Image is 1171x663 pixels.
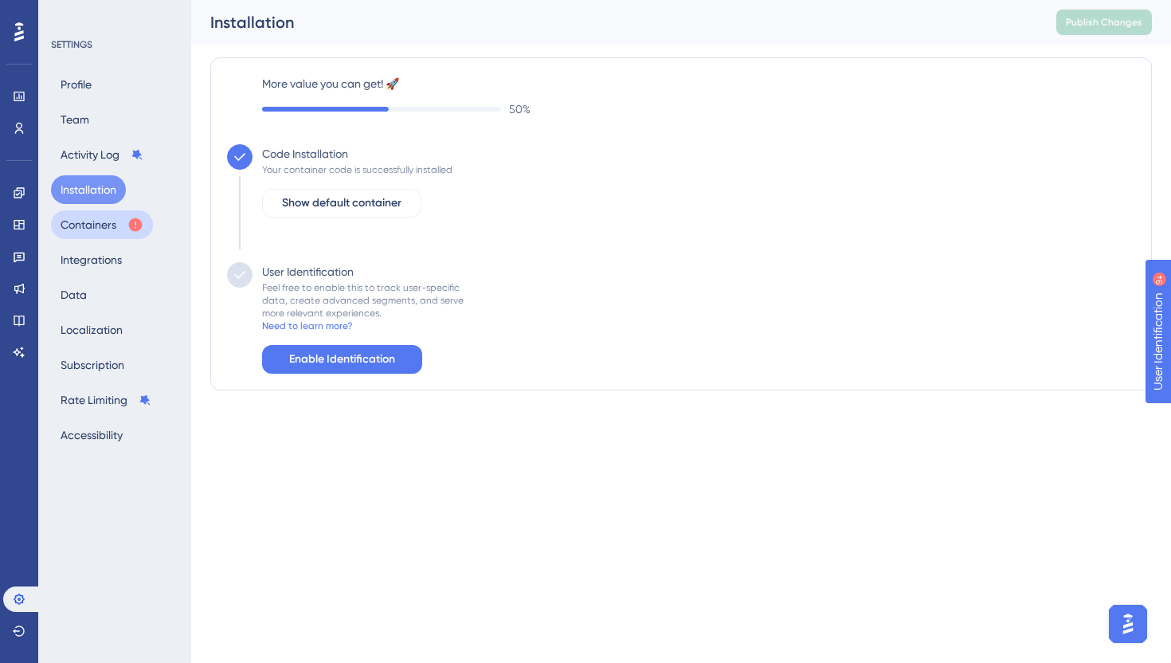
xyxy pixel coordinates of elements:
[262,320,352,332] div: Need to learn more?
[1104,600,1152,648] iframe: UserGuiding AI Assistant Launcher
[51,386,161,414] button: Rate Limiting
[51,175,126,204] button: Installation
[262,345,422,374] button: Enable Identification
[51,316,132,344] button: Localization
[262,262,354,281] div: User Identification
[262,281,464,320] div: Feel free to enable this to track user-specific data, create advanced segments, and serve more re...
[51,280,96,309] button: Data
[51,245,131,274] button: Integrations
[51,210,153,239] button: Containers
[51,140,153,169] button: Activity Log
[262,144,348,163] div: Code Installation
[119,8,129,21] div: 9+
[51,70,101,99] button: Profile
[51,351,134,379] button: Subscription
[262,74,1135,93] label: More value you can get! 🚀
[1066,16,1142,29] span: Publish Changes
[509,100,531,119] span: 50 %
[13,4,111,23] span: User Identification
[210,11,1016,33] div: Installation
[289,350,395,369] span: Enable Identification
[282,194,401,213] span: Show default container
[262,163,452,176] div: Your container code is successfully installed
[51,421,132,449] button: Accessibility
[51,105,99,134] button: Team
[1056,10,1152,35] button: Publish Changes
[262,189,421,218] button: Show default container
[51,38,180,51] div: SETTINGS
